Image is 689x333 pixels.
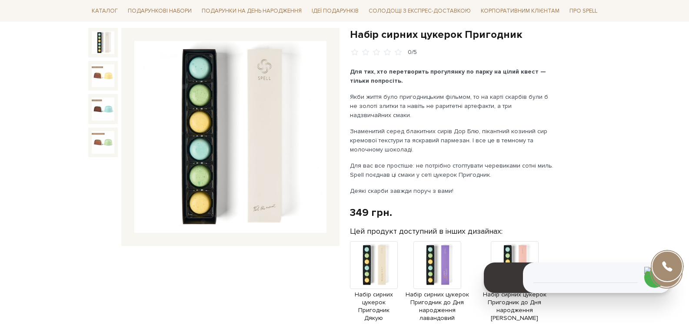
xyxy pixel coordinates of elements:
img: Продукт [491,241,539,289]
img: Продукт [413,241,461,289]
a: Набір сирних цукерок Пригодник до Дня народження лавандовий [402,261,473,322]
img: Набір сирних цукерок Пригодник [92,64,114,87]
span: Подарункові набори [124,4,195,18]
p: Якби життя було пригодницьким фільмом, то на карті скарбів були б не золоті злитки та навіть не р... [350,92,554,120]
span: Каталог [88,4,121,18]
label: Цей продукт доступний в інших дизайнах: [350,226,503,236]
span: Набір сирних цукерок Пригодник до Дня народження лавандовий [402,291,473,323]
img: Продукт [350,241,398,289]
img: Набір сирних цукерок Пригодник [92,31,114,54]
p: Деякі скарби завжди поруч з вами! [350,186,554,195]
a: Солодощі з експрес-доставкою [365,3,474,18]
img: Набір сирних цукерок Пригодник [134,41,326,233]
p: Для вас все простіше: не потрібно стоптувати черевиками сотні миль. Spell поєднав ці смаки у сеті... [350,161,554,179]
a: Набір сирних цукерок Пригодник Дякую [350,261,398,322]
img: Набір сирних цукерок Пригодник [92,98,114,120]
b: Для тих, хто перетворить прогулянку по парку на цілий квест — тільки попросіть. [350,68,546,84]
span: Набір сирних цукерок Пригодник Дякую [350,291,398,323]
div: 349 грн. [350,206,392,219]
span: Подарунки на День народження [198,4,305,18]
h1: Набір сирних цукерок Пригодник [350,28,601,41]
div: 0/5 [408,48,417,57]
span: Про Spell [566,4,601,18]
a: Корпоративним клієнтам [477,3,563,18]
img: Набір сирних цукерок Пригодник [92,131,114,154]
a: Набір сирних цукерок Пригодник до Дня народження [PERSON_NAME] [477,261,552,322]
p: Знаменитий серед блакитних сирів Дор Блю, пікантний козиний сир кремової текстури та яскравий пар... [350,127,554,154]
span: Набір сирних цукерок Пригодник до Дня народження [PERSON_NAME] [477,291,552,323]
span: Ідеї подарунків [308,4,362,18]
